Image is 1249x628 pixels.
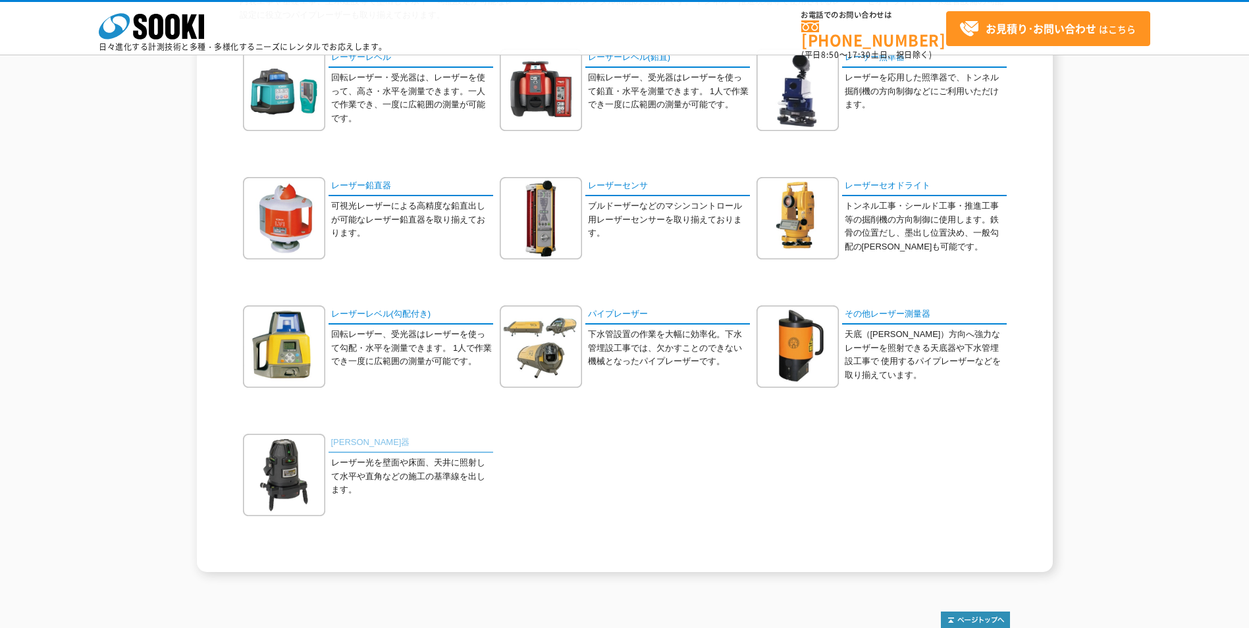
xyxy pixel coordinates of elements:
[329,177,493,196] a: レーザー鉛直器
[331,71,493,126] p: 回転レーザー・受光器は、レーザーを使って、高さ・水平を測量できます。一人で作業でき、一度に広範囲の測量が可能です。
[585,177,750,196] a: レーザーセンサ
[845,199,1007,254] p: トンネル工事・シールド工事・推進工事等の掘削機の方向制御に使用します。鉄骨の位置だし、墨出し位置決め、一般勾配の[PERSON_NAME]も可能です。
[331,199,493,240] p: 可視光レーザーによる高精度な鉛直出しが可能なレーザー鉛直器を取り揃えております。
[757,305,839,388] img: その他レーザー測量器
[500,49,582,131] img: レーザーレベル(鉛直)
[801,20,946,47] a: [PHONE_NUMBER]
[331,328,493,369] p: 回転レーザー、受光器はレーザーを使って勾配・水平を測量できます。 1人で作業でき一度に広範囲の測量が可能です。
[959,19,1136,39] span: はこちら
[243,305,325,388] img: レーザーレベル(勾配付き)
[588,199,750,240] p: ブルドーザーなどのマシンコントロール用レーザーセンサーを取り揃えております。
[801,49,932,61] span: (平日 ～ 土日、祝日除く)
[986,20,1096,36] strong: お見積り･お問い合わせ
[243,49,325,131] img: レーザーレベル
[331,456,493,497] p: レーザー光を壁面や床面、天井に照射して水平や直角などの施工の基準線を出します。
[99,43,387,51] p: 日々進化する計測技術と多種・多様化するニーズにレンタルでお応えします。
[821,49,839,61] span: 8:50
[757,49,839,131] img: レーザー照準器
[842,305,1007,325] a: その他レーザー測量器
[585,305,750,325] a: パイプレーザー
[847,49,871,61] span: 17:30
[329,434,493,453] a: [PERSON_NAME]器
[845,71,1007,112] p: レーザーを応用した照準器で、トンネル掘削機の方向制御などにご利用いただけます。
[329,305,493,325] a: レーザーレベル(勾配付き)
[588,328,750,369] p: 下水管設置の作業を大幅に効率化。下水管埋設工事では、欠かすことのできない機械となったパイプレーザーです。
[500,305,582,388] img: パイプレーザー
[757,177,839,259] img: レーザーセオドライト
[588,71,750,112] p: 回転レーザー、受光器はレーザーを使って鉛直・水平を測量できます。 1人で作業でき一度に広範囲の測量が可能です。
[500,177,582,259] img: レーザーセンサ
[243,434,325,516] img: 墨出器
[845,328,1007,382] p: 天底（[PERSON_NAME]）方向へ強力なレーザーを照射できる天底器や下水管埋設工事で 使用するパイプレーザーなどを取り揃えています。
[946,11,1150,46] a: お見積り･お問い合わせはこちら
[801,11,946,19] span: お電話でのお問い合わせは
[842,177,1007,196] a: レーザーセオドライト
[243,177,325,259] img: レーザー鉛直器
